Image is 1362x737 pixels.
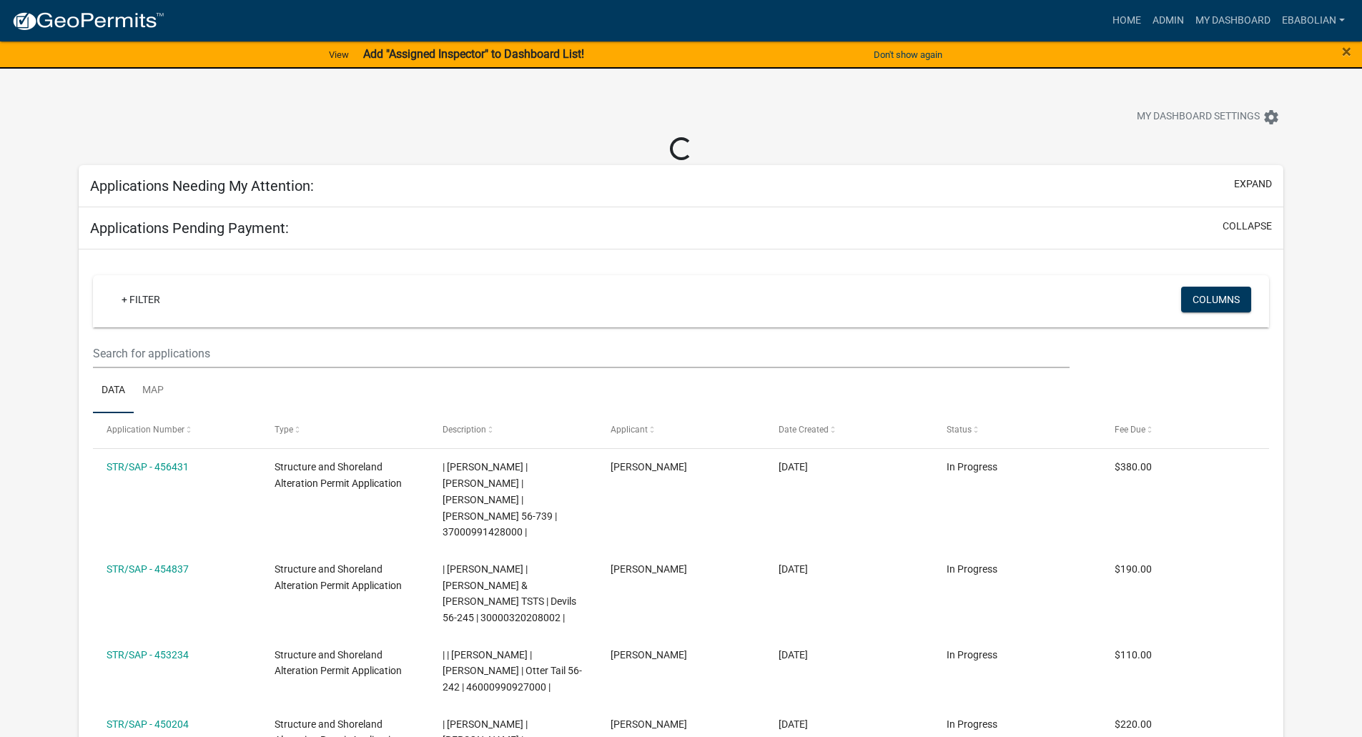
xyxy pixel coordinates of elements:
a: View [323,43,355,66]
span: 07/25/2025 [779,563,808,575]
span: My Dashboard Settings [1137,109,1260,126]
i: settings [1263,109,1280,126]
span: Date Created [779,425,829,435]
span: $380.00 [1115,461,1152,473]
span: | Alexis Newark | KURT W WELCH | AMIE L WELCH | Crystal 56-739 | 37000991428000 | [443,461,557,538]
datatable-header-cell: Date Created [765,413,933,447]
button: My Dashboard Settingssettings [1125,103,1291,131]
strong: Add "Assigned Inspector" to Dashboard List! [363,47,584,61]
span: Structure and Shoreland Alteration Permit Application [275,649,402,677]
a: STR/SAP - 454837 [107,563,189,575]
a: Home [1107,7,1147,34]
a: My Dashboard [1190,7,1276,34]
span: In Progress [947,718,997,730]
span: Description [443,425,486,435]
h5: Applications Needing My Attention: [90,177,314,194]
a: Data [93,368,134,414]
span: Application Number [107,425,184,435]
span: Structure and Shoreland Alteration Permit Application [275,461,402,489]
a: STR/SAP - 456431 [107,461,189,473]
span: David Link [611,649,687,661]
button: Columns [1181,287,1251,312]
button: collapse [1223,219,1272,234]
a: Map [134,368,172,414]
datatable-header-cell: Application Number [93,413,261,447]
span: $110.00 [1115,649,1152,661]
span: Type [275,425,293,435]
span: 07/29/2025 [779,461,808,473]
button: Don't show again [868,43,948,66]
a: ebabolian [1276,7,1351,34]
span: Structure and Shoreland Alteration Permit Application [275,563,402,591]
datatable-header-cell: Fee Due [1100,413,1268,447]
h5: Applications Pending Payment: [90,219,289,237]
span: $190.00 [1115,563,1152,575]
span: In Progress [947,649,997,661]
span: Amie Welch [611,461,687,473]
span: Daniel r Welter [611,563,687,575]
a: STR/SAP - 450204 [107,718,189,730]
a: + Filter [110,287,172,312]
input: Search for applications [93,339,1069,368]
datatable-header-cell: Applicant [597,413,765,447]
span: | Sheila Dahl | DANIEL R & BONNIE WELTER TSTS | Devils 56-245 | 30000320208002 | [443,563,576,623]
button: Close [1342,43,1351,60]
span: In Progress [947,563,997,575]
span: Applicant [611,425,648,435]
span: | | DAVID LINK | SANDRA LINK | Otter Tail 56-242 | 46000990927000 | [443,649,582,693]
span: In Progress [947,461,997,473]
a: Admin [1147,7,1190,34]
datatable-header-cell: Description [429,413,597,447]
a: STR/SAP - 453234 [107,649,189,661]
span: Status [947,425,972,435]
span: × [1342,41,1351,61]
span: 07/15/2025 [779,718,808,730]
button: expand [1234,177,1272,192]
span: Mark Jacobs [611,718,687,730]
span: 07/22/2025 [779,649,808,661]
datatable-header-cell: Type [261,413,429,447]
span: Fee Due [1115,425,1145,435]
datatable-header-cell: Status [932,413,1100,447]
span: $220.00 [1115,718,1152,730]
